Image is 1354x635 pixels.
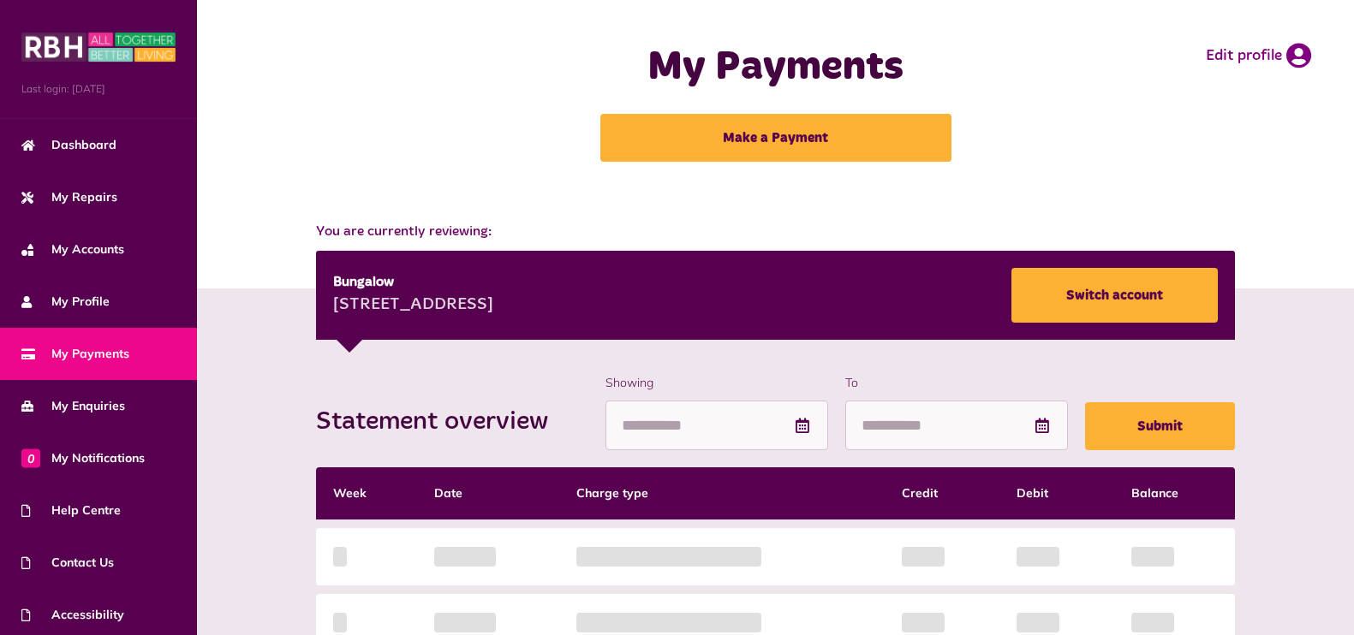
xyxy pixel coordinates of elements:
span: My Enquiries [21,397,125,415]
span: My Repairs [21,188,117,206]
span: Last login: [DATE] [21,81,176,97]
span: Accessibility [21,606,124,624]
div: Bungalow [333,272,493,293]
span: My Profile [21,293,110,311]
h1: My Payments [504,43,1048,92]
a: Edit profile [1206,43,1311,68]
span: My Accounts [21,240,124,258]
div: [STREET_ADDRESS] [333,293,493,318]
a: Switch account [1011,268,1218,323]
span: Contact Us [21,554,114,572]
a: Make a Payment [600,114,951,162]
span: You are currently reviewing: [316,222,1234,242]
span: Dashboard [21,136,116,154]
span: My Payments [21,345,129,363]
span: My Notifications [21,449,145,467]
span: 0 [21,448,40,467]
img: MyRBH [21,30,176,64]
span: Help Centre [21,501,121,519]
